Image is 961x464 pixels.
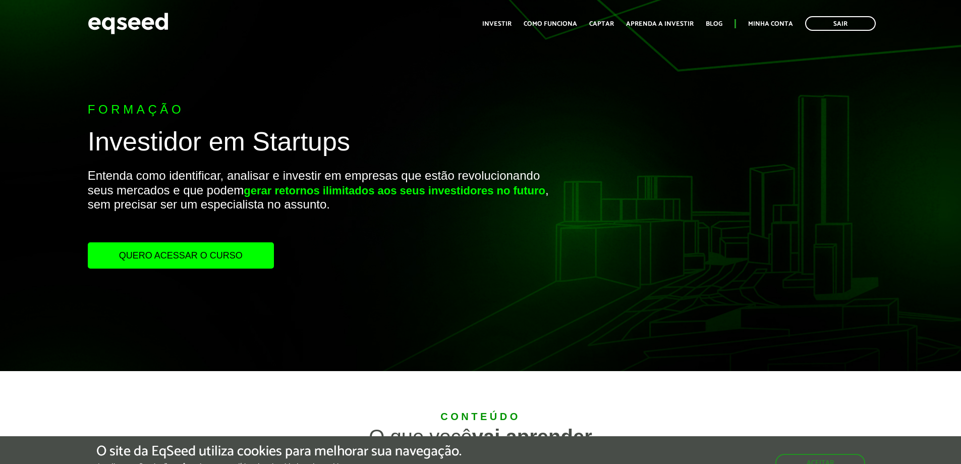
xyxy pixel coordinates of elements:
a: Investir [482,21,512,27]
a: Quero acessar o curso [88,242,274,269]
strong: gerar retornos ilimitados aos seus investidores no futuro [244,184,545,197]
p: Formação [88,102,553,117]
img: EqSeed [88,10,168,37]
a: Captar [589,21,614,27]
div: O que você [167,427,793,447]
a: Blog [706,21,722,27]
a: Minha conta [748,21,793,27]
h5: O site da EqSeed utiliza cookies para melhorar sua navegação. [96,444,462,459]
h1: Investidor em Startups [88,127,553,161]
a: Aprenda a investir [626,21,694,27]
a: Sair [805,16,876,31]
strong: vai aprender [472,426,592,448]
div: Conteúdo [167,411,793,422]
a: Como funciona [524,21,577,27]
p: Entenda como identificar, analisar e investir em empresas que estão revolucionando seus mercados ... [88,169,553,242]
